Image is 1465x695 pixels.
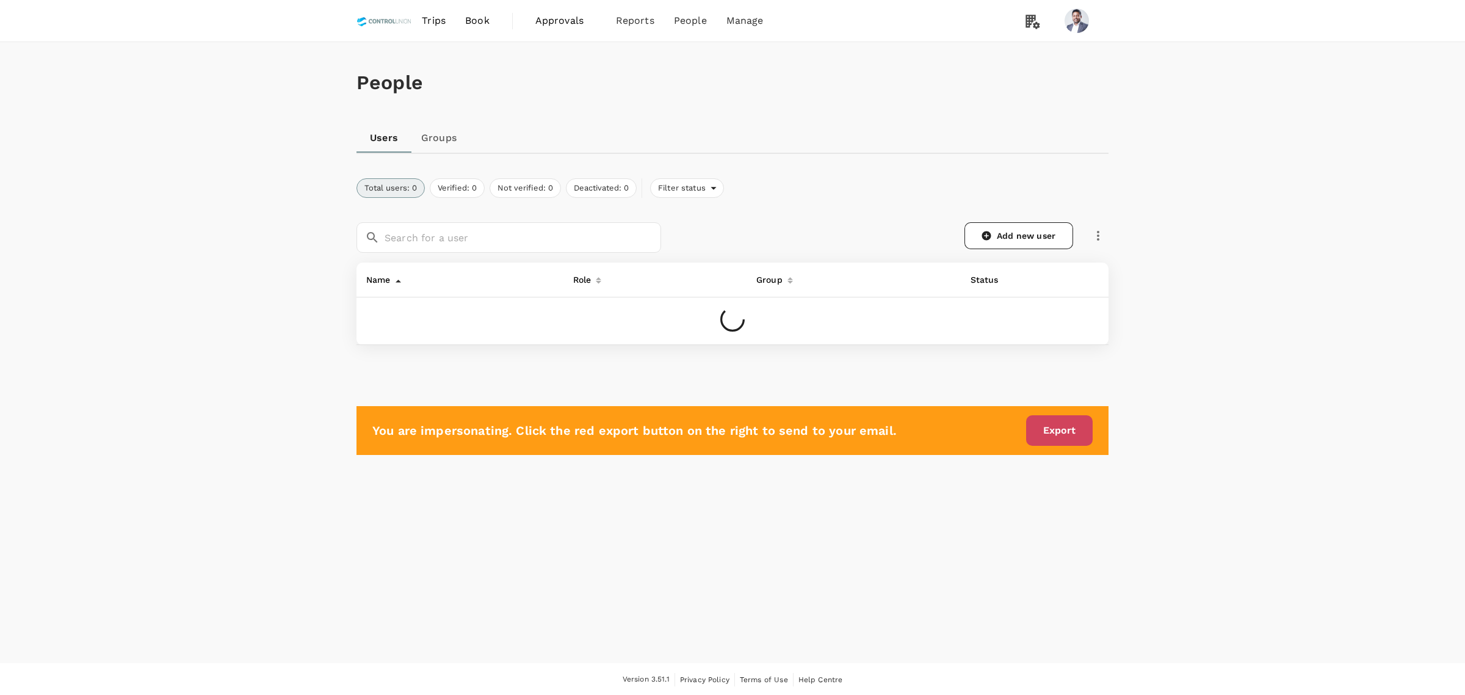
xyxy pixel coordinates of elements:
a: Groups [411,123,466,153]
div: Group [751,267,783,287]
span: Privacy Policy [680,675,729,684]
div: Name [361,267,391,287]
a: Terms of Use [740,673,788,686]
span: Filter status [651,183,711,194]
span: Manage [726,13,764,28]
img: Chathuranga Iroshan Deshapriya [1065,9,1089,33]
a: Help Centre [798,673,843,686]
span: Terms of Use [740,675,788,684]
span: Version 3.51.1 [623,674,670,686]
input: Search for a user [385,222,661,253]
button: Verified: 0 [430,178,485,198]
a: Add new user [964,222,1073,249]
button: Deactivated: 0 [566,178,637,198]
h6: You are impersonating. Click the red export button on the right to send to your email. [372,421,897,440]
span: People [674,13,707,28]
button: Not verified: 0 [490,178,561,198]
th: Status [961,263,1034,297]
div: Filter status [650,178,724,198]
img: Control Union Malaysia Sdn. Bhd. [356,7,412,34]
button: Export [1026,415,1093,446]
h1: People [356,71,1109,94]
button: Total users: 0 [356,178,425,198]
span: Approvals [535,13,596,28]
span: Help Centre [798,675,843,684]
span: Book [465,13,490,28]
div: Role [568,267,591,287]
span: Trips [422,13,446,28]
a: Privacy Policy [680,673,729,686]
span: Reports [616,13,654,28]
a: Users [356,123,411,153]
